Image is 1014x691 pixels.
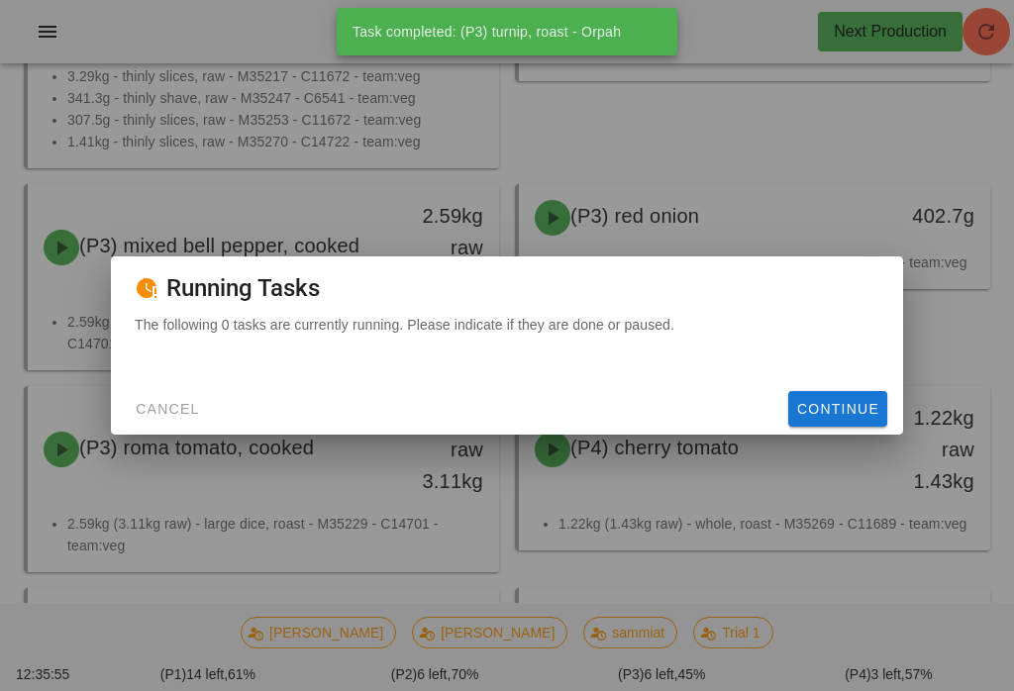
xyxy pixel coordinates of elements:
[337,8,669,55] div: Task completed: (P3) turnip, roast - Orpah
[127,391,208,427] button: Cancel
[796,401,879,417] span: Continue
[135,401,200,417] span: Cancel
[788,391,887,427] button: Continue
[111,256,903,314] div: Running Tasks
[135,314,879,336] p: The following 0 tasks are currently running. Please indicate if they are done or paused.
